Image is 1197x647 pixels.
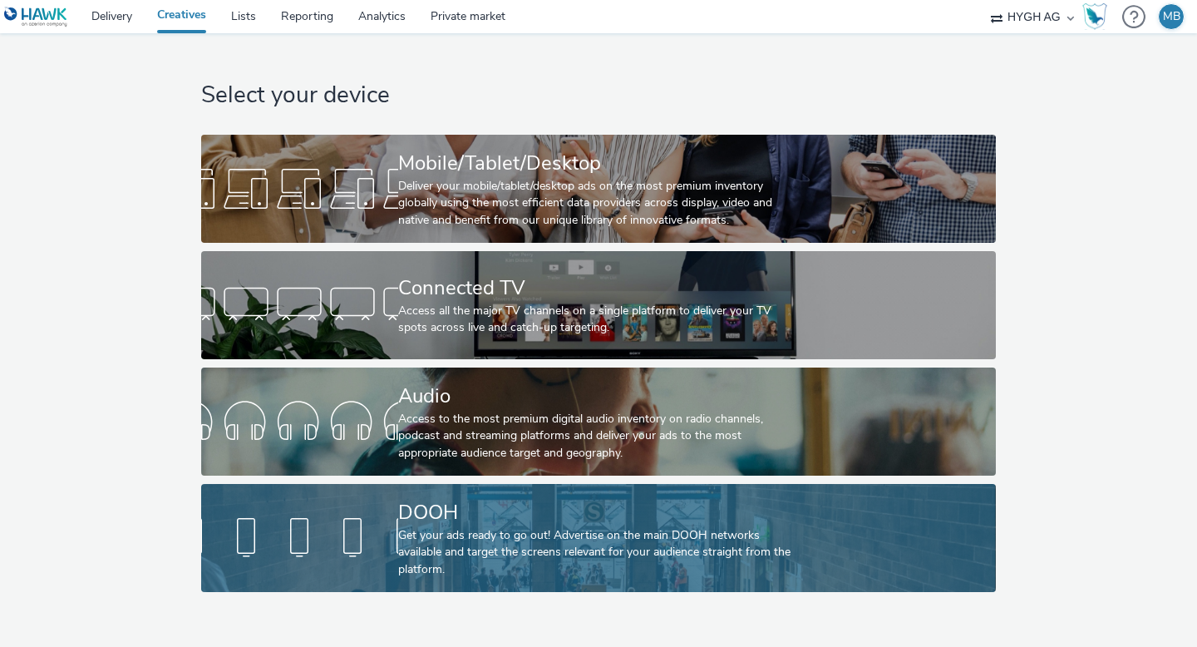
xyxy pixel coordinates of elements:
[201,484,995,592] a: DOOHGet your ads ready to go out! Advertise on the main DOOH networks available and target the sc...
[4,7,68,27] img: undefined Logo
[398,527,792,578] div: Get your ads ready to go out! Advertise on the main DOOH networks available and target the screen...
[201,251,995,359] a: Connected TVAccess all the major TV channels on a single platform to deliver your TV spots across...
[201,368,995,476] a: AudioAccess to the most premium digital audio inventory on radio channels, podcast and streaming ...
[201,80,995,111] h1: Select your device
[398,382,792,411] div: Audio
[398,498,792,527] div: DOOH
[398,178,792,229] div: Deliver your mobile/tablet/desktop ads on the most premium inventory globally using the most effi...
[398,274,792,303] div: Connected TV
[398,303,792,337] div: Access all the major TV channels on a single platform to deliver your TV spots across live and ca...
[398,411,792,462] div: Access to the most premium digital audio inventory on radio channels, podcast and streaming platf...
[398,149,792,178] div: Mobile/Tablet/Desktop
[1082,3,1107,30] img: Hawk Academy
[1082,3,1114,30] a: Hawk Academy
[201,135,995,243] a: Mobile/Tablet/DesktopDeliver your mobile/tablet/desktop ads on the most premium inventory globall...
[1163,4,1180,29] div: MB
